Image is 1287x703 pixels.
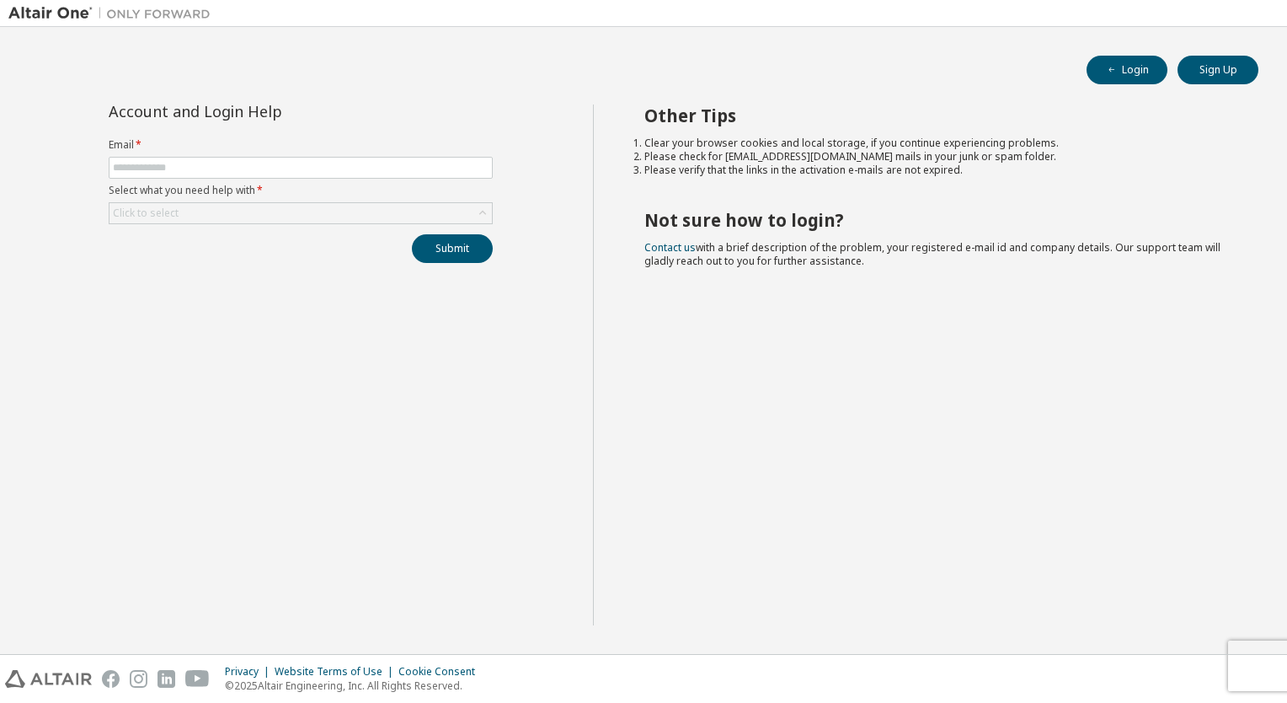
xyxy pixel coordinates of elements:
button: Login [1087,56,1167,84]
div: Website Terms of Use [275,665,398,679]
img: linkedin.svg [158,670,175,688]
div: Cookie Consent [398,665,485,679]
img: facebook.svg [102,670,120,688]
button: Submit [412,234,493,263]
button: Sign Up [1178,56,1258,84]
p: © 2025 Altair Engineering, Inc. All Rights Reserved. [225,679,485,693]
img: instagram.svg [130,670,147,688]
div: Click to select [113,207,179,220]
img: altair_logo.svg [5,670,92,688]
li: Clear your browser cookies and local storage, if you continue experiencing problems. [644,137,1229,150]
img: youtube.svg [185,670,210,688]
a: Contact us [644,240,696,255]
div: Click to select [109,203,492,223]
h2: Not sure how to login? [644,209,1229,231]
li: Please verify that the links in the activation e-mails are not expired. [644,164,1229,177]
label: Select what you need help with [109,184,493,197]
h2: Other Tips [644,105,1229,126]
label: Email [109,138,493,152]
li: Please check for [EMAIL_ADDRESS][DOMAIN_NAME] mails in your junk or spam folder. [644,150,1229,164]
img: Altair One [8,5,219,22]
div: Account and Login Help [109,105,416,118]
div: Privacy [225,665,275,679]
span: with a brief description of the problem, your registered e-mail id and company details. Our suppo... [644,240,1220,268]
